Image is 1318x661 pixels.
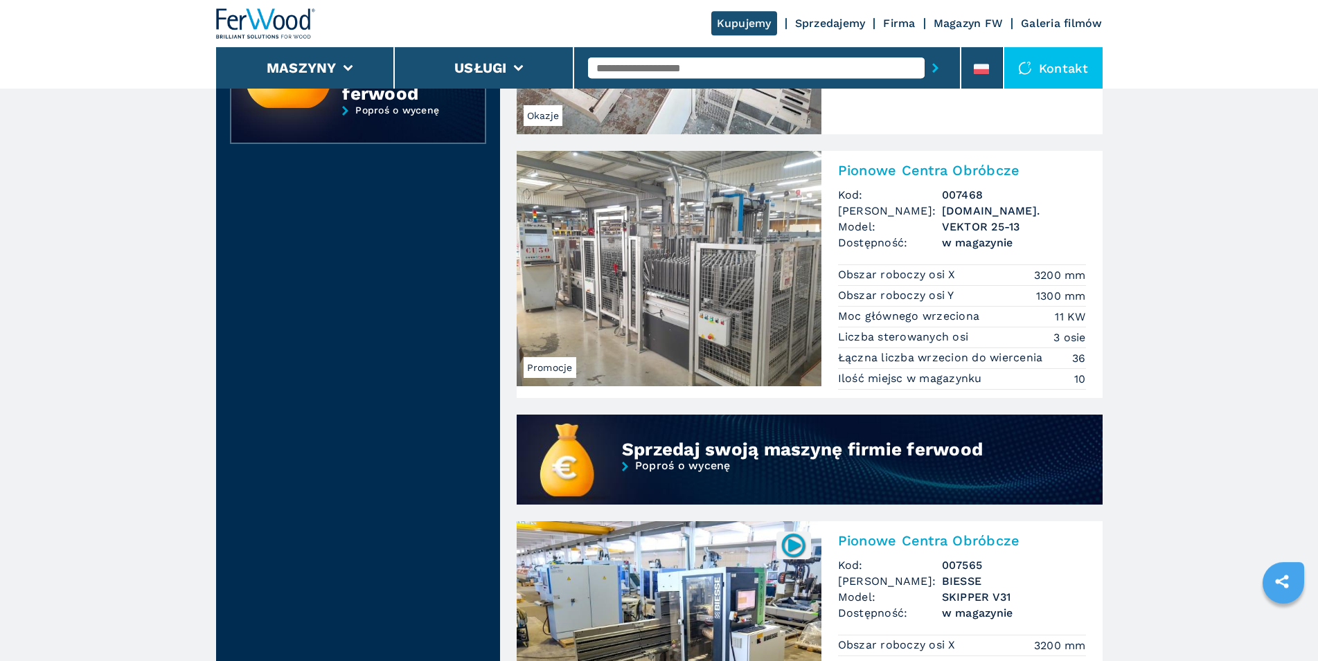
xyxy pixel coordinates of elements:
[838,288,958,303] p: Obszar roboczy osi Y
[838,187,942,203] span: Kod:
[942,589,1086,605] h3: SKIPPER V31
[1036,288,1086,304] em: 1300 mm
[1074,371,1086,387] em: 10
[838,329,972,345] p: Liczba sterowanych osi
[942,573,1086,589] h3: BIESSE
[838,589,942,605] span: Model:
[1034,637,1086,653] em: 3200 mm
[838,219,942,235] span: Model:
[838,532,1086,549] h2: Pionowe Centra Obróbcze
[838,267,959,282] p: Obszar roboczy osi X
[942,235,1086,251] span: w magazynie
[524,105,563,126] span: Okazje
[838,162,1086,179] h2: Pionowe Centra Obróbcze
[1055,309,1085,325] em: 11 KW
[780,532,807,559] img: 007565
[838,235,942,251] span: Dostępność:
[838,350,1047,365] p: Łączna liczba wrzecion do wiercenia
[838,637,959,653] p: Obszar roboczy osi X
[216,8,316,39] img: Ferwood
[711,11,777,35] a: Kupujemy
[838,557,942,573] span: Kod:
[267,60,337,76] button: Maszyny
[1004,47,1103,89] div: Kontakt
[838,573,942,589] span: [PERSON_NAME]:
[942,203,1086,219] h3: [DOMAIN_NAME].
[230,105,486,154] a: Poproś o wycenę
[517,151,1103,398] a: Pionowe Centra Obróbcze Bre.Ma. VEKTOR 25-13PromocjePionowe Centra ObróbczeKod:007468[PERSON_NAME...
[1034,267,1086,283] em: 3200 mm
[838,309,983,324] p: Moc głównego wrzeciona
[1265,564,1299,599] a: sharethis
[934,17,1004,30] a: Magazyn FW
[1259,599,1308,651] iframe: Chat
[838,203,942,219] span: [PERSON_NAME]:
[838,605,942,621] span: Dostępność:
[883,17,915,30] a: Firma
[1021,17,1103,30] a: Galeria filmów
[795,17,866,30] a: Sprzedajemy
[1072,350,1086,366] em: 36
[942,187,1086,203] h3: 007468
[454,60,507,76] button: Usługi
[524,357,576,378] span: Promocje
[942,557,1086,573] h3: 007565
[925,52,946,84] button: submit-button
[942,219,1086,235] h3: VEKTOR 25-13
[517,151,821,386] img: Pionowe Centra Obróbcze Bre.Ma. VEKTOR 25-13
[1018,61,1032,75] img: Kontakt
[942,605,1086,621] span: w magazynie
[517,460,1103,507] a: Poproś o wycenę
[622,438,1006,460] div: Sprzedaj swoją maszynę firmie ferwood
[1053,329,1086,345] em: 3 osie
[838,371,986,386] p: Ilość miejsc w magazynku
